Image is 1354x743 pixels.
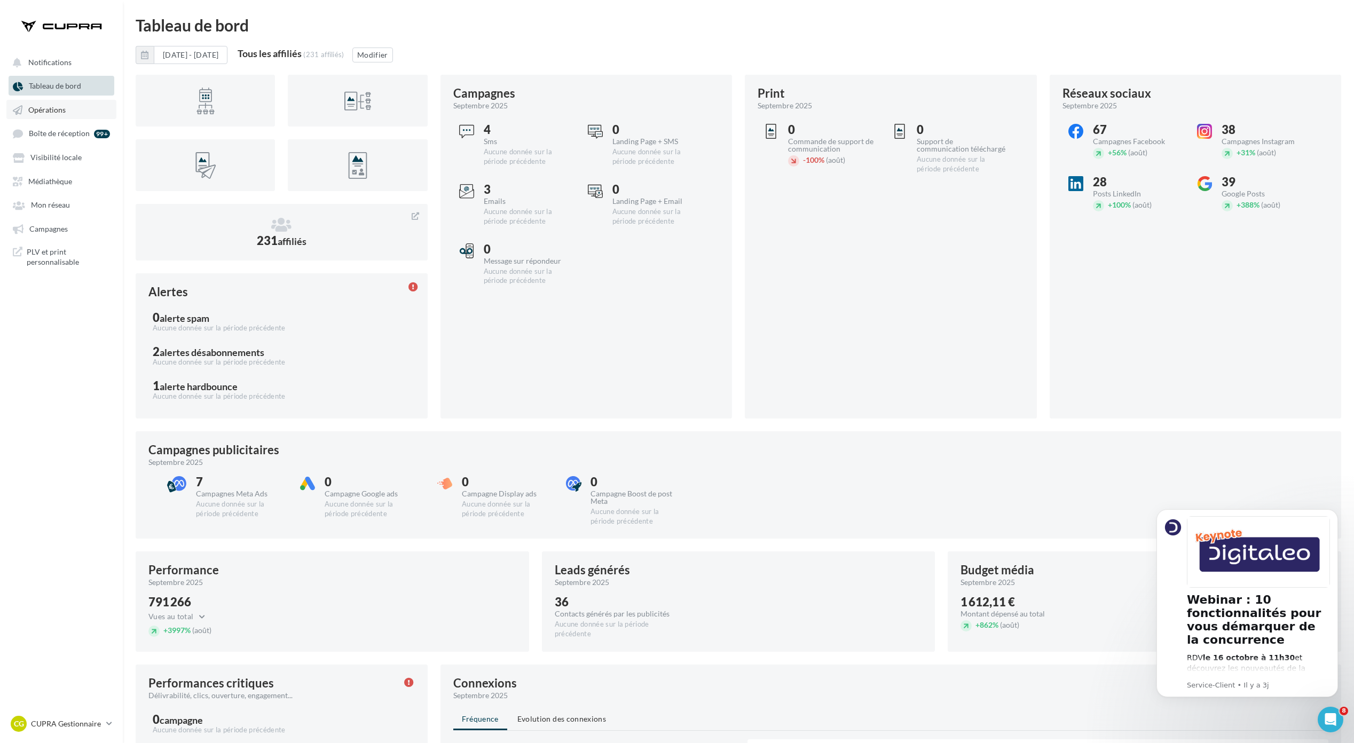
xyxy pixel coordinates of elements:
div: Campagnes Meta Ads [196,490,285,497]
button: Modifier [352,48,393,62]
span: Mon réseau [31,201,70,210]
div: Budget média [961,564,1034,576]
span: Médiathèque [28,177,72,186]
div: 2 [153,346,411,358]
div: Aucune donnée sur la période précédente [196,500,285,519]
a: Mon réseau [6,195,116,214]
span: Boîte de réception [29,129,90,138]
div: 0 [325,476,414,488]
a: Visibilité locale [6,147,116,167]
span: + [1108,148,1112,157]
span: 388% [1237,200,1259,209]
span: Visibilité locale [30,153,82,162]
span: + [1237,148,1241,157]
div: 67 [1093,124,1182,136]
button: Notifications [6,52,112,72]
span: Tableau de bord [29,82,81,91]
div: 0 [153,714,411,725]
a: Médiathèque [6,171,116,191]
div: 39 [1222,176,1311,188]
div: 7 [196,476,285,488]
span: affiliés [278,235,306,247]
span: septembre 2025 [961,577,1015,588]
div: Aucune donnée sur la période précédente [153,725,411,735]
div: Performances critiques [148,677,274,689]
div: Commande de support de communication [788,138,877,153]
div: Aucune donnée sur la période précédente [591,507,680,526]
div: Réseaux sociaux [1062,88,1151,99]
div: Aucune donnée sur la période précédente [484,147,573,167]
span: (août) [1000,620,1019,629]
div: Campagne Boost de post Meta [591,490,680,505]
span: septembre 2025 [148,457,203,468]
div: Campagnes [453,88,515,99]
div: 28 [1093,176,1182,188]
div: Montant dépensé au total [961,610,1045,618]
a: Campagnes [6,219,116,238]
a: PLV et print personnalisable [6,242,116,272]
div: 36 [555,596,675,608]
span: septembre 2025 [148,577,203,588]
span: + [975,620,980,629]
span: Campagnes [29,224,68,233]
div: Aucune donnée sur la période précédente [555,620,675,639]
div: 0 [612,184,702,195]
div: Alertes [148,286,188,298]
div: alertes désabonnements [160,347,264,357]
div: Performance [148,564,219,576]
div: Aucune donnée sur la période précédente [917,155,1006,174]
div: Aucune donnée sur la période précédente [325,500,414,519]
div: 0 [788,124,877,136]
span: (août) [1261,200,1280,209]
iframe: Intercom live chat [1318,707,1343,732]
div: 3 [484,184,573,195]
span: 862% [975,620,998,629]
div: Aucune donnée sur la période précédente [484,207,573,226]
span: CG [14,718,24,729]
p: CUPRA Gestionnaire [31,718,102,729]
span: septembre 2025 [453,690,508,701]
div: Print [758,88,785,99]
div: 0 [917,124,1006,136]
span: Opérations [28,105,66,114]
span: 8 [1340,707,1348,715]
div: Aucune donnée sur la période précédente [153,392,411,401]
div: 0 [153,312,411,323]
div: 0 [591,476,680,488]
span: septembre 2025 [758,100,812,111]
button: [DATE] - [DATE] [154,46,227,64]
button: [DATE] - [DATE] [136,46,227,64]
div: Support de communication téléchargé [917,138,1006,153]
div: Campagnes publicitaires [148,444,279,456]
div: (231 affiliés) [303,50,344,59]
div: Posts LinkedIn [1093,190,1182,197]
div: 0 [462,476,551,488]
button: Vues au total [148,610,211,623]
div: Emails [484,197,573,205]
span: PLV et print personnalisable [27,247,110,267]
span: 100% [1108,200,1131,209]
div: Aucune donnée sur la période précédente [612,207,702,226]
span: septembre 2025 [555,577,609,588]
div: Contacts générés par les publicités [555,610,675,618]
div: Sms [484,138,573,145]
div: Google Posts [1222,190,1311,197]
span: + [1108,200,1112,209]
span: 3997% [163,626,191,635]
div: Campagne Google ads [325,490,414,497]
div: Tableau de bord [136,17,1341,33]
div: alerte hardbounce [160,382,238,391]
iframe: Intercom notifications message [1140,495,1354,738]
div: Message sur répondeur [484,257,573,265]
div: Aucune donnée sur la période précédente [153,323,411,333]
span: 56% [1108,148,1127,157]
a: Tableau de bord [6,76,116,95]
div: Campagnes Facebook [1093,138,1182,145]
